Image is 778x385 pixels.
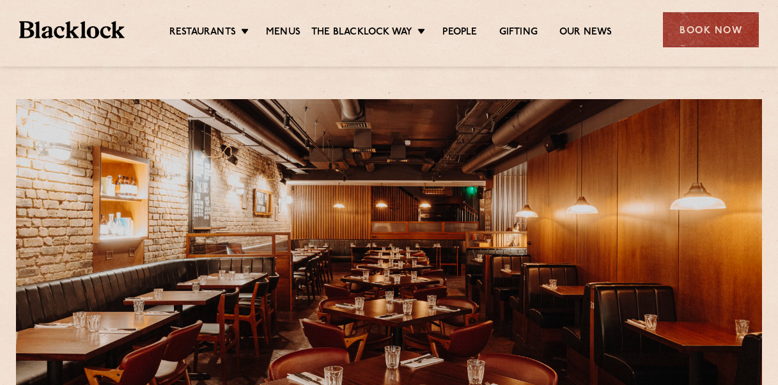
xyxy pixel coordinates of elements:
img: BL_Textured_Logo-footer-cropped.svg [19,21,125,39]
a: Menus [266,26,300,40]
a: Gifting [499,26,538,40]
a: Our News [559,26,612,40]
div: Book Now [663,12,759,47]
a: Restaurants [169,26,236,40]
a: The Blacklock Way [311,26,412,40]
a: People [442,26,477,40]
